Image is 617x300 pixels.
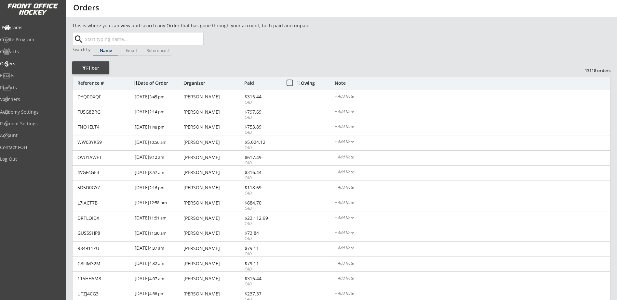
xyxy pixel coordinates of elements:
[135,135,182,150] div: [DATE]
[77,155,131,160] div: OVU1AWET
[245,110,279,114] div: $797.69
[149,185,165,191] font: 2:16 pm
[245,170,279,175] div: $316.44
[77,276,131,281] div: 115HH5M8
[183,246,243,251] div: [PERSON_NAME]
[245,155,279,160] div: $617.49
[135,151,182,165] div: [DATE]
[149,124,165,130] font: 1:48 pm
[245,261,279,266] div: $79.11
[135,272,182,286] div: [DATE]
[183,110,243,114] div: [PERSON_NAME]
[335,94,610,100] div: + Add Note
[72,65,109,71] div: Filter
[72,22,347,29] div: This is where you can view and search any Order that has gone through your account, both paid and...
[149,291,165,296] font: 4:56 pm
[245,100,279,105] div: CAD
[77,185,131,190] div: 5D5D0GYZ
[335,155,610,160] div: + Add Note
[135,257,182,271] div: [DATE]
[183,231,243,235] div: [PERSON_NAME]
[245,216,279,220] div: $23,112.99
[77,140,131,144] div: WW03YKS9
[245,236,279,242] div: CAD
[135,226,182,241] div: [DATE]
[245,175,279,181] div: CAD
[135,242,182,256] div: [DATE]
[245,206,279,211] div: CAD
[183,81,243,85] div: Organizer
[119,48,144,53] div: Email
[183,276,243,281] div: [PERSON_NAME]
[183,125,243,129] div: [PERSON_NAME]
[335,125,610,130] div: + Add Note
[335,216,610,221] div: + Add Note
[244,81,279,85] div: Paid
[77,201,131,205] div: L7IACT7B
[77,94,131,99] div: DYQ0DXQF
[245,185,279,190] div: $118.69
[245,140,279,144] div: $5,024.12
[245,160,279,166] div: CAD
[335,276,610,281] div: + Add Note
[335,292,610,297] div: + Add Note
[135,181,182,195] div: [DATE]
[245,267,279,272] div: CAD
[183,216,243,220] div: [PERSON_NAME]
[245,201,279,205] div: $684.70
[245,145,279,151] div: CAD
[335,140,610,145] div: + Add Note
[135,90,182,105] div: [DATE]
[245,292,279,296] div: $237.37
[183,140,243,144] div: [PERSON_NAME]
[77,246,131,251] div: R84911ZU
[77,170,131,175] div: 4VGF4GE3
[149,260,164,266] font: 4:32 am
[135,105,182,120] div: [DATE]
[183,261,243,266] div: [PERSON_NAME]
[335,201,610,206] div: + Add Note
[135,211,182,226] div: [DATE]
[77,261,131,266] div: G3FIM32M
[183,155,243,160] div: [PERSON_NAME]
[149,154,164,160] font: 9:12 am
[245,221,279,227] div: CAD
[135,196,182,211] div: [DATE]
[149,200,167,206] font: 12:58 pm
[183,292,243,296] div: [PERSON_NAME]
[245,130,279,135] div: CAD
[335,261,610,267] div: + Add Note
[245,191,279,196] div: CAD
[134,81,182,85] div: Date of Order
[77,110,131,114] div: FU5G8BRG
[77,231,131,235] div: GUSSSHP8
[335,110,610,115] div: + Add Note
[149,109,165,115] font: 2:14 pm
[2,25,60,30] div: Programs
[245,251,279,257] div: CAD
[335,246,610,251] div: + Add Note
[183,185,243,190] div: [PERSON_NAME]
[84,32,203,45] input: Start typing name...
[149,139,167,145] font: 10:56 am
[135,166,182,180] div: [DATE]
[77,292,131,296] div: UTZJ4CG3
[245,246,279,251] div: $79.11
[73,47,91,52] div: Search by
[149,245,164,251] font: 4:37 am
[144,48,172,53] div: Reference #
[93,48,118,53] div: Name
[77,125,131,129] div: FNO1ELT4
[577,68,610,73] div: 13118 orders
[245,231,279,235] div: $73.84
[335,185,610,191] div: + Add Note
[149,215,167,221] font: 11:51 am
[149,230,167,236] font: 11:30 am
[297,81,334,85] div: Owing
[245,276,279,281] div: $316.44
[183,170,243,175] div: [PERSON_NAME]
[77,81,130,85] div: Reference #
[183,201,243,205] div: [PERSON_NAME]
[245,281,279,287] div: CAD
[245,125,279,129] div: $753.89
